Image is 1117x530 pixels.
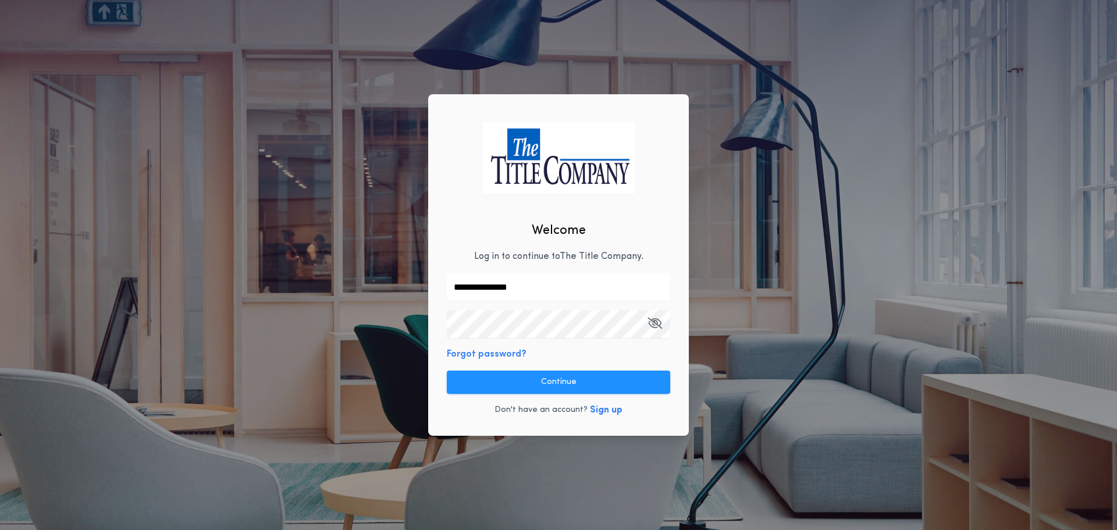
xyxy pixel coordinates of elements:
[474,250,643,264] p: Log in to continue to The Title Company .
[590,403,622,417] button: Sign up
[447,371,670,394] button: Continue
[482,122,635,193] img: logo
[532,221,586,240] h2: Welcome
[447,347,527,361] button: Forgot password?
[495,404,588,416] p: Don't have an account?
